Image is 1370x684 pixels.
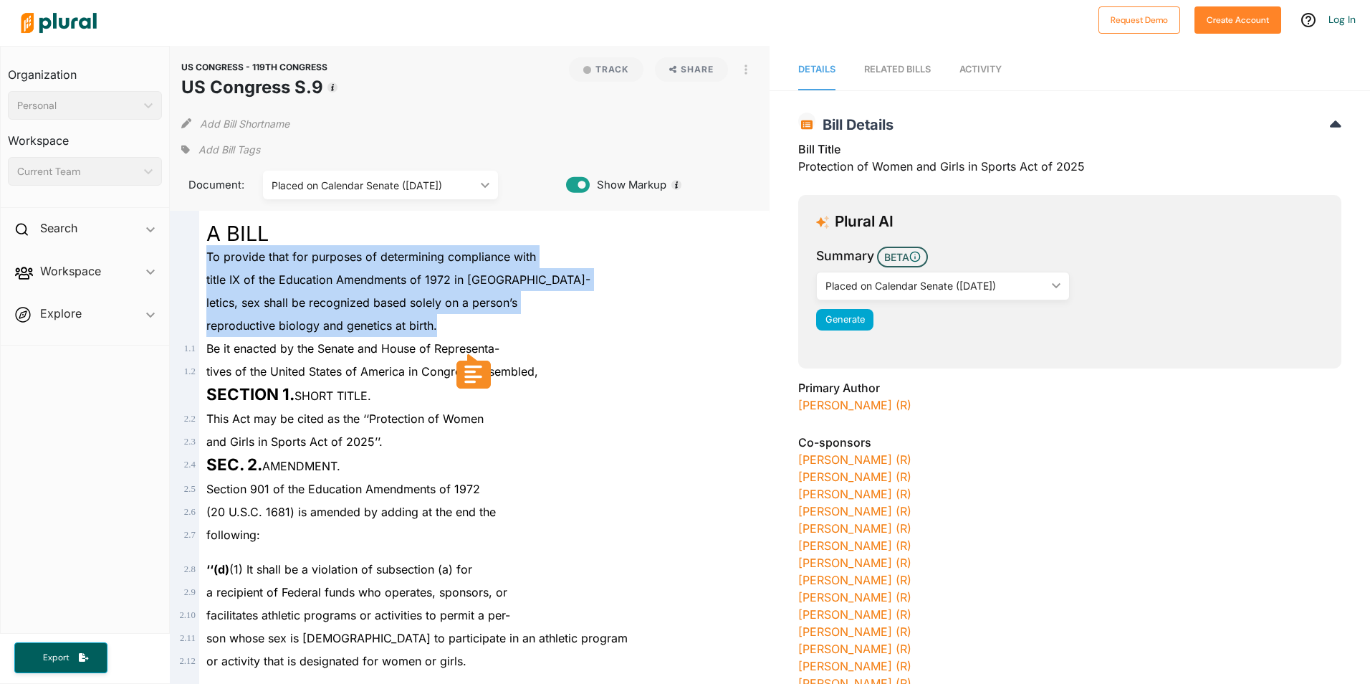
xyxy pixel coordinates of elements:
[798,49,835,90] a: Details
[17,98,138,113] div: Personal
[816,309,873,331] button: Generate
[798,141,1341,184] div: Protection of Women and Girls in Sports Act of 2025
[184,484,196,494] span: 2 . 5
[184,366,196,376] span: 1 . 2
[1098,6,1180,34] button: Request Demo
[798,624,911,639] a: [PERSON_NAME] (R)
[798,141,1341,158] h3: Bill Title
[1194,6,1281,34] button: Create Account
[798,379,1341,396] h3: Primary Author
[798,434,1341,451] h3: Co-sponsors
[14,642,107,673] button: Export
[798,487,911,501] a: [PERSON_NAME] (R)
[17,164,138,179] div: Current Team
[200,112,289,135] button: Add Bill Shortname
[184,587,196,597] span: 2 . 9
[206,562,472,576] span: (1) It shall be a violation of subsection (a) for
[206,455,262,474] strong: SEC. 2.
[8,120,162,151] h3: Workspace
[816,247,874,265] h3: Summary
[33,652,79,664] span: Export
[206,295,517,310] span: letics, sex shall be recognized based solely on a person’s
[184,460,196,470] span: 2 . 4
[179,610,195,620] span: 2 . 10
[206,341,499,356] span: Be it enacted by the Senate and House of Representa-
[798,521,911,536] a: [PERSON_NAME] (R)
[206,318,437,333] span: reproductive biology and genetics at birth.
[184,507,196,517] span: 2 . 6
[272,178,475,193] div: Placed on Calendar Senate ([DATE])
[206,528,260,542] span: following:
[206,272,590,287] span: title IX of the Education Amendments of 1972 in [GEOGRAPHIC_DATA]-
[181,75,327,100] h1: US Congress S.9
[181,62,327,72] span: US CONGRESS - 119TH CONGRESS
[206,608,510,622] span: facilitates athletic programs or activities to permit a per-
[864,62,931,76] div: RELATED BILLS
[864,49,931,90] a: RELATED BILLS
[798,590,911,604] a: [PERSON_NAME] (R)
[206,250,536,264] span: To provide that for purposes of determining compliance with
[206,562,229,576] strong: ‘‘(d)
[877,247,928,267] span: BETA
[181,177,246,193] span: Document:
[180,633,196,643] span: 2 . 11
[181,139,260,161] div: Add tags
[206,585,507,599] span: a recipient of Federal funds who operates, sponsors, or
[798,607,911,622] a: [PERSON_NAME] (R)
[825,278,1046,293] div: Placed on Calendar Senate ([DATE])
[179,656,195,666] span: 2 . 12
[798,556,911,570] a: [PERSON_NAME] (R)
[198,143,260,157] span: Add Bill Tags
[206,482,480,496] span: Section 901 of the Education Amendments of 1972
[959,49,1002,90] a: Activity
[590,177,666,193] span: Show Markup
[206,389,371,403] span: SHORT TITLE.
[798,64,835,75] span: Details
[798,504,911,518] a: [PERSON_NAME] (R)
[8,54,162,85] h3: Organization
[798,573,911,587] a: [PERSON_NAME] (R)
[798,470,911,484] a: [PERSON_NAME] (R)
[798,538,911,553] a: [PERSON_NAME] (R)
[798,452,911,467] a: [PERSON_NAME] (R)
[1098,11,1180,27] a: Request Demo
[206,505,496,519] span: (20 U.S.C. 1681) is amended by adding at the end the
[798,398,911,412] a: [PERSON_NAME] (R)
[184,437,196,447] span: 2 . 3
[326,81,339,94] div: Tooltip anchor
[184,564,196,574] span: 2 . 8
[815,116,894,133] span: Bill Details
[206,221,269,246] span: A BILL
[206,412,484,426] span: This Act may be cited as the ‘‘Protection of Women
[649,57,734,82] button: Share
[40,220,77,236] h2: Search
[184,343,196,353] span: 1 . 1
[206,631,628,645] span: son whose sex is [DEMOGRAPHIC_DATA] to participate in an athletic program
[206,459,340,473] span: AMENDMENT.
[1328,13,1356,26] a: Log In
[569,57,643,82] button: Track
[655,57,729,82] button: Share
[206,364,538,379] span: tives of the United States of America in Congress assembled,
[206,654,466,668] span: or activity that is designated for women or girls.
[206,384,294,404] strong: SECTION 1.
[835,213,894,231] h3: Plural AI
[184,414,196,424] span: 2 . 2
[206,434,383,449] span: and Girls in Sports Act of 2025’’.
[798,642,911,656] a: [PERSON_NAME] (R)
[825,314,865,325] span: Generate
[670,179,683,191] div: Tooltip anchor
[798,659,911,673] a: [PERSON_NAME] (R)
[959,64,1002,75] span: Activity
[1194,11,1281,27] a: Create Account
[184,530,196,540] span: 2 . 7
